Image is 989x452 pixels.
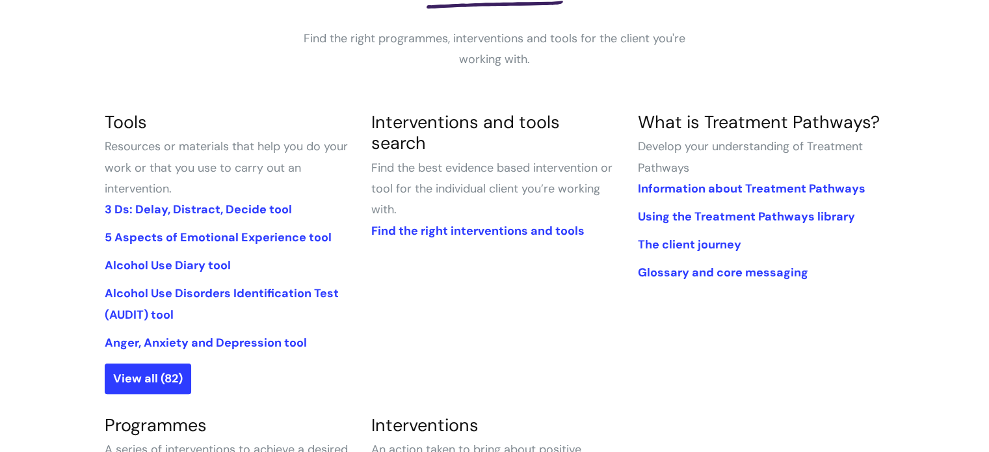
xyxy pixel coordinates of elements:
a: Using the Treatment Pathways library [637,209,854,224]
a: What is Treatment Pathways? [637,111,879,133]
span: Find the best evidence based intervention or tool for the individual client you’re working with. [371,160,612,218]
a: 3 Ds: Delay, Distract, Decide tool [105,202,292,217]
a: View all (82) [105,364,191,393]
a: Glossary and core messaging [637,265,808,280]
span: Resources or materials that help you do your work or that you use to carry out an intervention. [105,139,348,196]
a: Interventions and tools search [371,111,559,154]
a: 5 Aspects of Emotional Experience tool [105,230,332,245]
span: Develop your understanding of Treatment Pathways [637,139,862,175]
a: Tools [105,111,147,133]
a: Information about Treatment Pathways [637,181,865,196]
a: Find the right interventions and tools [371,223,584,239]
a: Anger, Anxiety and Depression tool [105,335,307,351]
a: Interventions [371,414,478,436]
a: The client journey [637,237,741,252]
a: Alcohol Use Diary tool [105,258,231,273]
a: Alcohol Use Disorders Identification Test (AUDIT) tool [105,286,339,322]
p: Find the right programmes, interventions and tools for the client you're working with. [300,28,690,70]
a: Programmes [105,414,207,436]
